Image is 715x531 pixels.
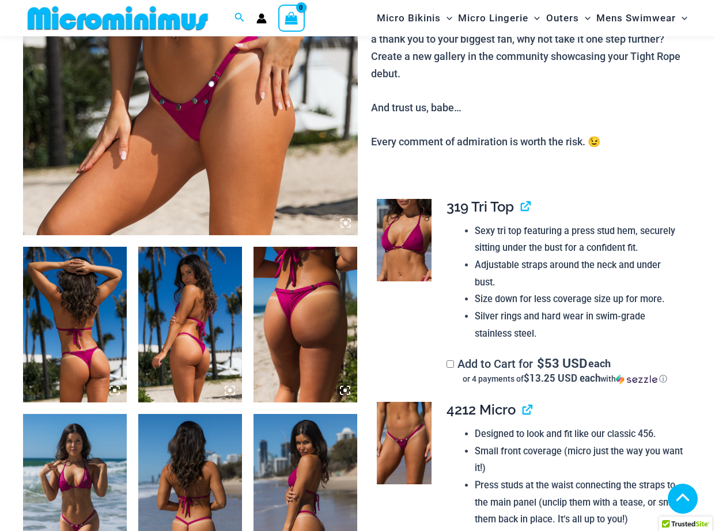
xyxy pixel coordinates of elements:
[475,291,683,308] li: Size down for less coverage size up for more.
[377,402,432,484] img: Tight Rope Pink 319 4212 Micro
[256,13,267,24] a: Account icon link
[234,11,245,25] a: Search icon link
[372,2,692,35] nav: Site Navigation
[616,374,657,385] img: Sezzle
[475,477,683,528] li: Press studs at the waist connecting the straps to the main panel (unclip them with a tease, or sn...
[528,3,540,33] span: Menu Toggle
[537,355,544,371] span: $
[475,443,683,477] li: Small front coverage (micro just the way you want it!)
[593,3,690,33] a: Mens SwimwearMenu ToggleMenu Toggle
[377,199,432,281] img: Tight Rope Pink 319 Top
[524,371,600,385] span: $13.25 USD each
[475,308,683,342] li: Silver rings and hard wear in swim-grade stainless steel.
[447,360,454,368] input: Add to Cart for$53 USD eachor 4 payments of$13.25 USD eachwithSezzle Click to learn more about Se...
[254,247,357,402] img: Tight Rope Pink 4228 Thong
[447,373,683,385] div: or 4 payments of with
[447,401,516,418] span: 4212 Micro
[596,3,676,33] span: Mens Swimwear
[475,425,683,443] li: Designed to look and fit like our classic 456.
[377,3,441,33] span: Micro Bikinis
[546,3,579,33] span: Outers
[543,3,593,33] a: OutersMenu ToggleMenu Toggle
[475,223,683,257] li: Sexy tri top featuring a press stud hem, securely sitting under the bust for a confident fit.
[23,5,213,31] img: MM SHOP LOGO FLAT
[23,247,127,402] img: Tight Rope Pink 319 Top 4228 Thong
[458,3,528,33] span: Micro Lingerie
[447,373,683,385] div: or 4 payments of$13.25 USD eachwithSezzle Click to learn more about Sezzle
[579,3,591,33] span: Menu Toggle
[537,357,587,369] span: 53 USD
[475,257,683,291] li: Adjustable straps around the neck and under bust.
[374,3,455,33] a: Micro BikinisMenu ToggleMenu Toggle
[676,3,687,33] span: Menu Toggle
[588,357,611,369] span: each
[447,357,683,385] label: Add to Cart for
[138,247,242,402] img: Tight Rope Pink 319 Top 4228 Thong
[447,198,514,215] span: 319 Tri Top
[441,3,452,33] span: Menu Toggle
[278,5,305,31] a: View Shopping Cart, empty
[455,3,543,33] a: Micro LingerieMenu ToggleMenu Toggle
